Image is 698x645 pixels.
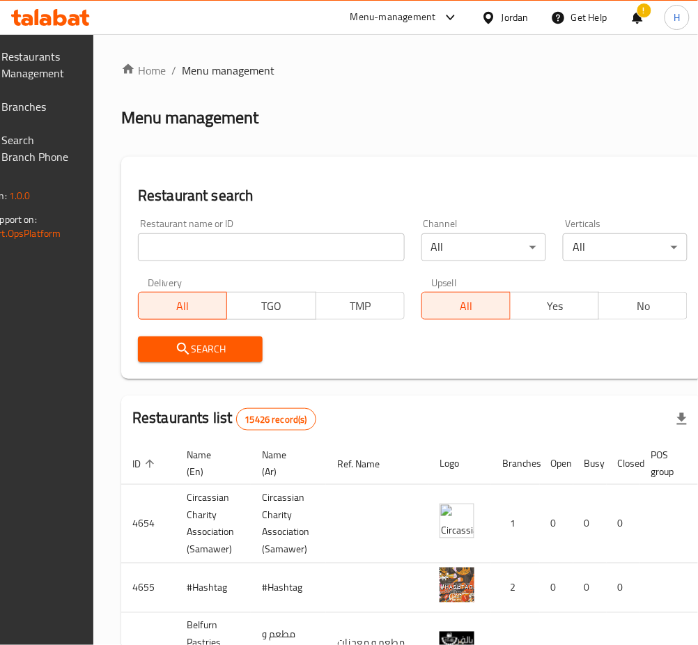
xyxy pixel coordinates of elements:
[251,564,326,613] td: #Hashtag
[251,485,326,564] td: ​Circassian ​Charity ​Association​ (Samawer)
[262,446,309,480] span: Name (Ar)
[607,564,640,613] td: 0
[540,485,573,564] td: 0
[540,564,573,613] td: 0
[573,485,607,564] td: 0
[428,296,505,316] span: All
[563,233,688,261] div: All
[138,233,405,261] input: Search for restaurant name or ID..
[502,10,529,25] div: Jordan
[316,292,405,320] button: TMP
[138,336,263,362] button: Search
[121,564,176,613] td: 4655
[171,62,176,79] li: /
[132,456,159,472] span: ID
[573,564,607,613] td: 0
[176,485,251,564] td: ​Circassian ​Charity ​Association​ (Samawer)
[138,185,688,206] h2: Restaurant search
[2,98,71,115] span: Branches
[233,296,310,316] span: TGO
[651,446,692,480] span: POS group
[516,296,594,316] span: Yes
[510,292,599,320] button: Yes
[226,292,316,320] button: TGO
[491,485,540,564] td: 1
[149,341,251,358] span: Search
[132,407,316,430] h2: Restaurants list
[607,485,640,564] td: 0
[176,564,251,613] td: #Hashtag
[605,296,682,316] span: No
[2,132,71,165] span: Search Branch Phone
[9,187,31,205] span: 1.0.0
[421,233,546,261] div: All
[598,292,688,320] button: No
[144,296,222,316] span: All
[148,278,183,288] label: Delivery
[491,442,540,485] th: Branches
[322,296,399,316] span: TMP
[350,9,436,26] div: Menu-management
[337,456,398,472] span: Ref. Name
[440,568,474,603] img: #Hashtag
[236,408,316,430] div: Total records count
[491,564,540,613] td: 2
[121,485,176,564] td: 4654
[121,107,258,129] h2: Menu management
[428,442,491,485] th: Logo
[674,10,680,25] span: H
[187,446,234,480] span: Name (En)
[138,292,227,320] button: All
[573,442,607,485] th: Busy
[440,504,474,538] img: ​Circassian ​Charity ​Association​ (Samawer)
[540,442,573,485] th: Open
[182,62,274,79] span: Menu management
[2,48,71,81] span: Restaurants Management
[607,442,640,485] th: Closed
[431,278,457,288] label: Upsell
[421,292,511,320] button: All
[237,413,316,426] span: 15426 record(s)
[121,62,166,79] a: Home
